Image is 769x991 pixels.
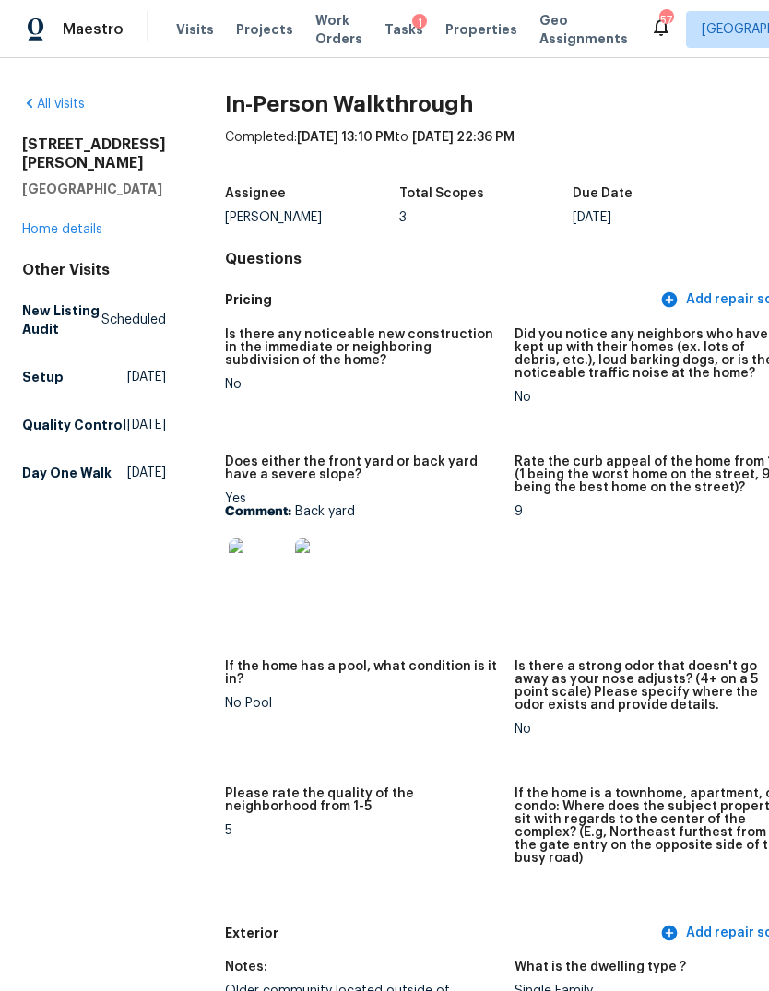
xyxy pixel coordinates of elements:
[445,20,517,39] span: Properties
[22,408,166,442] a: Quality Control[DATE]
[63,20,124,39] span: Maestro
[22,294,166,346] a: New Listing AuditScheduled
[573,211,747,224] div: [DATE]
[22,223,102,236] a: Home details
[225,187,286,200] h5: Assignee
[22,416,126,434] h5: Quality Control
[22,261,166,279] div: Other Visits
[225,505,500,518] p: Back yard
[22,180,166,198] h5: [GEOGRAPHIC_DATA]
[659,11,672,29] div: 57
[127,368,166,386] span: [DATE]
[225,924,657,943] h5: Exterior
[176,20,214,39] span: Visits
[225,378,500,391] div: No
[101,311,166,329] span: Scheduled
[515,961,686,973] h5: What is the dwelling type ?
[225,492,500,608] div: Yes
[22,464,112,482] h5: Day One Walk
[225,211,399,224] div: [PERSON_NAME]
[22,98,85,111] a: All visits
[127,416,166,434] span: [DATE]
[573,187,633,200] h5: Due Date
[412,14,427,32] div: 1
[399,211,574,224] div: 3
[225,697,500,710] div: No Pool
[22,456,166,490] a: Day One Walk[DATE]
[225,290,657,310] h5: Pricing
[225,787,500,813] h5: Please rate the quality of the neighborhood from 1-5
[225,505,291,518] b: Comment:
[127,464,166,482] span: [DATE]
[22,136,166,172] h2: [STREET_ADDRESS][PERSON_NAME]
[225,660,500,686] h5: If the home has a pool, what condition is it in?
[22,301,101,338] h5: New Listing Audit
[225,961,267,973] h5: Notes:
[315,11,362,48] span: Work Orders
[225,328,500,367] h5: Is there any noticeable new construction in the immediate or neighboring subdivision of the home?
[22,368,64,386] h5: Setup
[225,455,500,481] h5: Does either the front yard or back yard have a severe slope?
[412,131,515,144] span: [DATE] 22:36 PM
[22,360,166,394] a: Setup[DATE]
[236,20,293,39] span: Projects
[399,187,484,200] h5: Total Scopes
[539,11,628,48] span: Geo Assignments
[225,824,500,837] div: 5
[297,131,395,144] span: [DATE] 13:10 PM
[384,23,423,36] span: Tasks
